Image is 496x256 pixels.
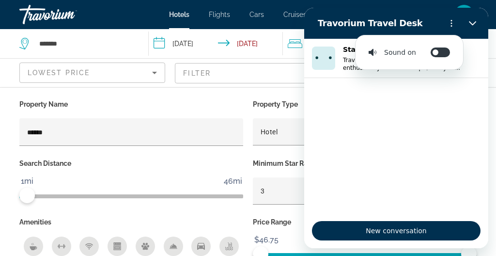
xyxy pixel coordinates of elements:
[149,29,283,58] button: Check-in date: Oct 1, 2025 Check-out date: Oct 5, 2025
[253,97,477,111] p: Property Type
[261,187,264,195] span: 3
[253,233,280,247] span: $46.75
[209,11,230,18] a: Flights
[19,174,35,189] span: 1mi
[253,253,477,255] ngx-slider: ngx-slider
[261,128,278,136] span: Hotel
[253,215,477,229] p: Price Range
[19,188,35,203] span: ngx-slider
[19,97,243,111] p: Property Name
[169,11,189,18] a: Hotels
[451,4,477,25] button: User Menu
[261,126,469,138] mat-select: Property type
[19,2,116,27] a: Travorium
[19,157,243,170] p: Search Distance
[304,8,488,248] iframe: Messaging window
[316,7,327,22] button: Extra navigation items
[175,63,321,84] button: Filter
[249,11,264,18] a: Cars
[253,157,360,170] p: Minimum Star Rating
[283,11,307,18] a: Cruises
[28,69,90,77] span: Lowest Price
[28,67,157,79] mat-select: Sort by
[19,194,243,196] ngx-slider: ngx-slider
[19,215,243,229] p: Amenities
[222,174,244,189] span: 46mi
